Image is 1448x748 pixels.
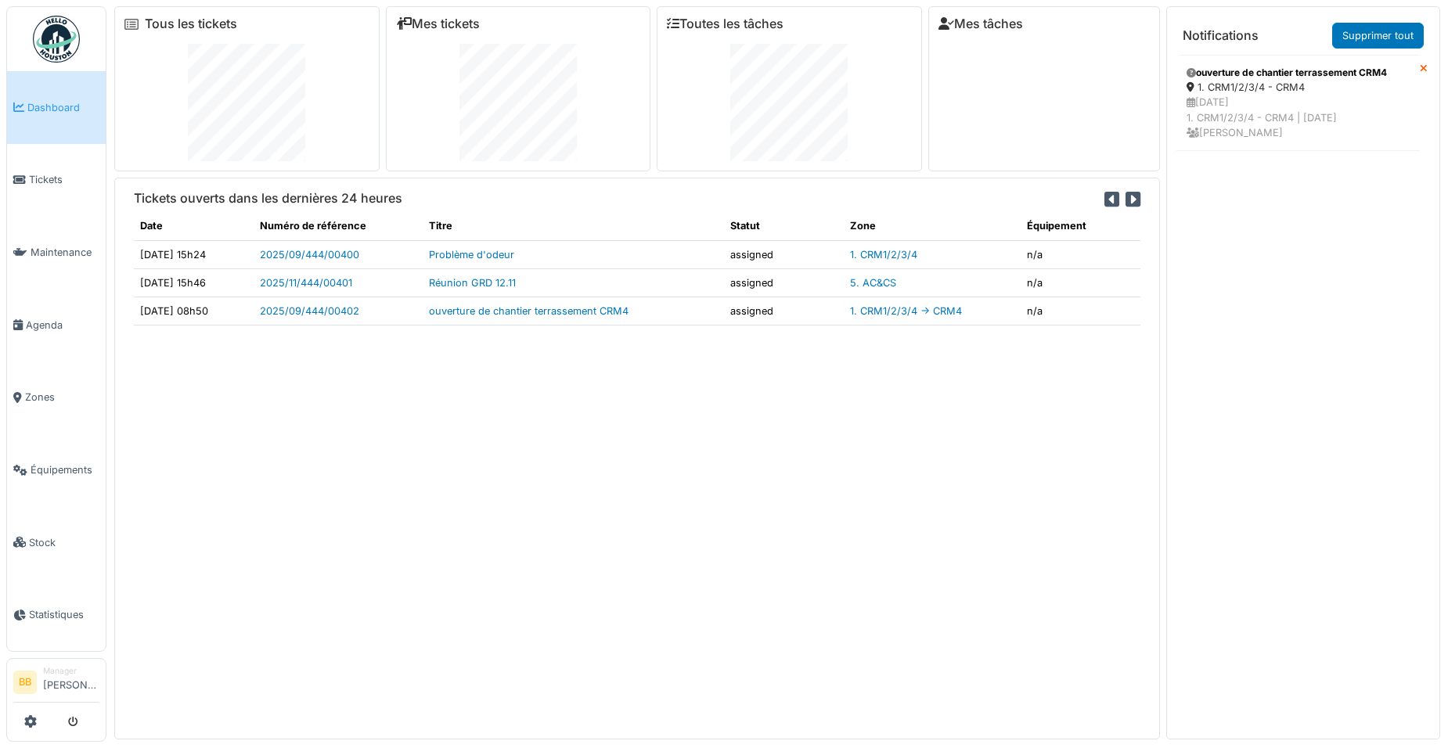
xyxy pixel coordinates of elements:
[33,16,80,63] img: Badge_color-CXgf-gQk.svg
[43,665,99,699] li: [PERSON_NAME]
[134,268,254,297] td: [DATE] 15h46
[29,607,99,622] span: Statistiques
[724,240,844,268] td: assigned
[134,191,402,206] h6: Tickets ouverts dans les dernières 24 heures
[260,249,359,261] a: 2025/09/444/00400
[1021,297,1140,325] td: n/a
[844,212,1021,240] th: Zone
[850,277,896,289] a: 5. AC&CS
[13,665,99,703] a: BB Manager[PERSON_NAME]
[7,71,106,144] a: Dashboard
[429,305,629,317] a: ouverture de chantier terrassement CRM4
[7,506,106,579] a: Stock
[145,16,237,31] a: Tous les tickets
[1021,268,1140,297] td: n/a
[260,305,359,317] a: 2025/09/444/00402
[1187,80,1410,95] div: 1. CRM1/2/3/4 - CRM4
[43,665,99,677] div: Manager
[423,212,724,240] th: Titre
[7,289,106,361] a: Agenda
[7,144,106,217] a: Tickets
[667,16,783,31] a: Toutes les tâches
[724,268,844,297] td: assigned
[429,249,514,261] a: Problème d'odeur
[7,433,106,506] a: Équipements
[7,579,106,652] a: Statistiques
[396,16,480,31] a: Mes tickets
[134,240,254,268] td: [DATE] 15h24
[254,212,423,240] th: Numéro de référence
[260,277,352,289] a: 2025/11/444/00401
[27,100,99,115] span: Dashboard
[429,277,516,289] a: Réunion GRD 12.11
[1021,240,1140,268] td: n/a
[1021,212,1140,240] th: Équipement
[1176,55,1420,151] a: ouverture de chantier terrassement CRM4 1. CRM1/2/3/4 - CRM4 [DATE]1. CRM1/2/3/4 - CRM4 | [DATE] ...
[31,462,99,477] span: Équipements
[29,535,99,550] span: Stock
[7,361,106,434] a: Zones
[850,305,962,317] a: 1. CRM1/2/3/4 -> CRM4
[1183,28,1259,43] h6: Notifications
[25,390,99,405] span: Zones
[26,318,99,333] span: Agenda
[29,172,99,187] span: Tickets
[724,212,844,240] th: Statut
[1187,66,1410,80] div: ouverture de chantier terrassement CRM4
[134,297,254,325] td: [DATE] 08h50
[31,245,99,260] span: Maintenance
[1187,95,1410,140] div: [DATE] 1. CRM1/2/3/4 - CRM4 | [DATE] [PERSON_NAME]
[938,16,1023,31] a: Mes tâches
[1332,23,1424,49] a: Supprimer tout
[724,297,844,325] td: assigned
[134,212,254,240] th: Date
[7,216,106,289] a: Maintenance
[13,671,37,694] li: BB
[850,249,917,261] a: 1. CRM1/2/3/4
